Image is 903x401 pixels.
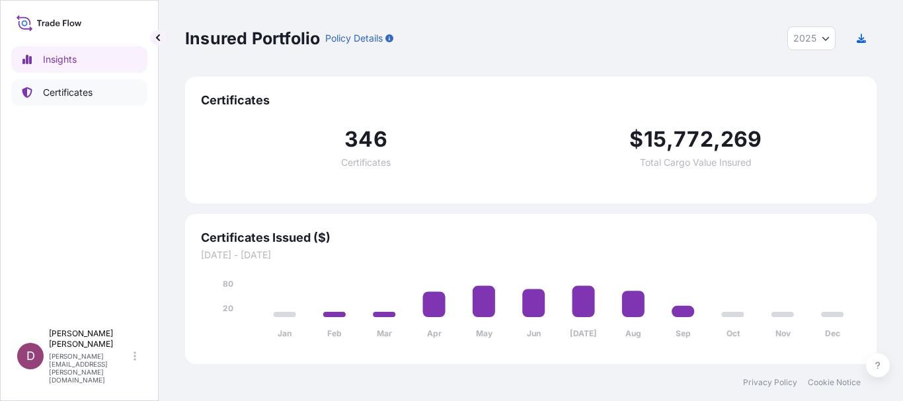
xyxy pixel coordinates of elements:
[476,328,493,338] tspan: May
[223,303,233,313] tspan: 20
[344,129,387,150] span: 346
[377,328,392,338] tspan: Mar
[775,328,791,338] tspan: Nov
[26,349,35,363] span: D
[625,328,641,338] tspan: Aug
[570,328,597,338] tspan: [DATE]
[201,248,861,262] span: [DATE] - [DATE]
[726,328,740,338] tspan: Oct
[674,129,713,150] span: 772
[278,328,292,338] tspan: Jan
[325,32,383,45] p: Policy Details
[721,129,762,150] span: 269
[713,129,721,150] span: ,
[11,79,147,106] a: Certificates
[223,279,233,289] tspan: 80
[527,328,541,338] tspan: Jun
[201,92,861,108] span: Certificates
[825,328,840,338] tspan: Dec
[787,26,836,50] button: Year Selector
[676,328,691,338] tspan: Sep
[43,86,93,99] p: Certificates
[185,28,320,49] p: Insured Portfolio
[427,328,442,338] tspan: Apr
[743,377,797,388] a: Privacy Policy
[629,129,643,150] span: $
[341,158,391,167] span: Certificates
[666,129,674,150] span: ,
[43,53,77,66] p: Insights
[201,230,861,246] span: Certificates Issued ($)
[640,158,752,167] span: Total Cargo Value Insured
[644,129,666,150] span: 15
[49,352,131,384] p: [PERSON_NAME][EMAIL_ADDRESS][PERSON_NAME][DOMAIN_NAME]
[793,32,816,45] span: 2025
[327,328,342,338] tspan: Feb
[808,377,861,388] a: Cookie Notice
[49,328,131,349] p: [PERSON_NAME] [PERSON_NAME]
[11,46,147,73] a: Insights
